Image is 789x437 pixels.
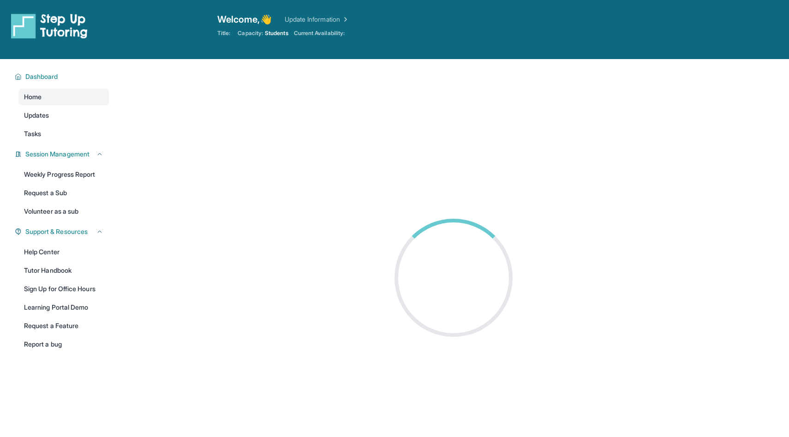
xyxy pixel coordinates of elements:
[25,227,88,236] span: Support & Resources
[24,129,41,138] span: Tasks
[18,166,109,183] a: Weekly Progress Report
[238,30,263,37] span: Capacity:
[22,72,103,81] button: Dashboard
[22,150,103,159] button: Session Management
[18,317,109,334] a: Request a Feature
[18,107,109,124] a: Updates
[22,227,103,236] button: Support & Resources
[24,92,42,102] span: Home
[18,185,109,201] a: Request a Sub
[18,203,109,220] a: Volunteer as a sub
[18,126,109,142] a: Tasks
[265,30,288,37] span: Students
[340,15,349,24] img: Chevron Right
[285,15,349,24] a: Update Information
[18,299,109,316] a: Learning Portal Demo
[11,13,88,39] img: logo
[24,111,49,120] span: Updates
[18,336,109,353] a: Report a bug
[217,13,272,26] span: Welcome, 👋
[18,89,109,105] a: Home
[18,244,109,260] a: Help Center
[18,281,109,297] a: Sign Up for Office Hours
[294,30,345,37] span: Current Availability:
[217,30,230,37] span: Title:
[25,150,90,159] span: Session Management
[18,262,109,279] a: Tutor Handbook
[25,72,58,81] span: Dashboard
